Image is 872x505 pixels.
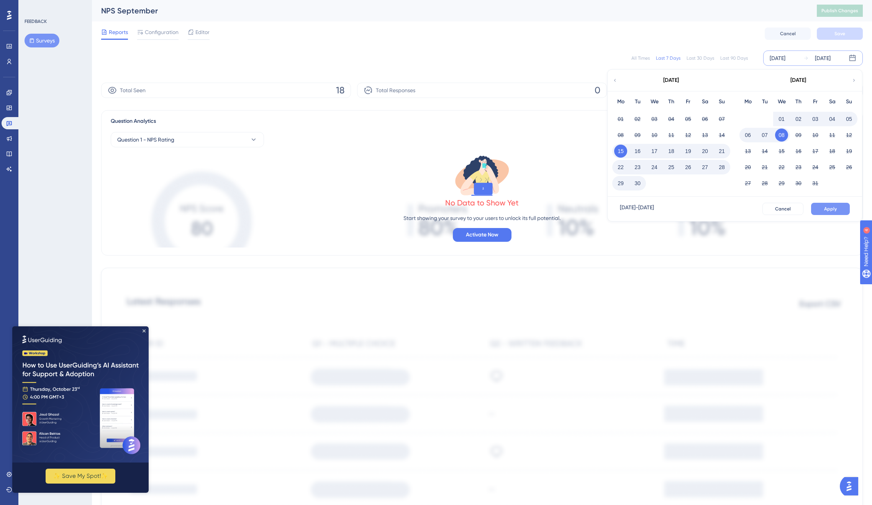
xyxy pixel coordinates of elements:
button: 01 [614,112,627,125]
button: 26 [842,161,856,174]
button: 11 [665,129,678,142]
button: 10 [809,129,822,142]
div: We [773,97,790,106]
button: 07 [715,112,728,125]
button: Apply [811,203,850,215]
button: 04 [826,112,839,125]
button: 22 [775,161,788,174]
div: Close Preview [130,3,133,6]
button: 24 [809,161,822,174]
button: 20 [741,161,754,174]
button: 12 [842,129,856,142]
span: 0 [595,84,600,96]
button: 17 [809,145,822,158]
div: Sa [824,97,841,106]
button: 16 [631,145,644,158]
button: ✨ Save My Spot!✨ [33,142,103,157]
button: 06 [698,112,711,125]
div: Th [790,97,807,106]
span: Total Seen [120,86,146,95]
p: Start showing your survey to your users to unlock its full potential. [403,213,561,223]
div: We [646,97,663,106]
button: 25 [826,161,839,174]
div: Tu [629,97,646,106]
div: Su [841,97,857,106]
div: Last 7 Days [656,55,680,61]
button: 28 [758,177,771,190]
button: 05 [842,112,856,125]
button: Activate Now [453,228,511,242]
button: 30 [631,177,644,190]
span: Publish Changes [821,8,858,14]
button: Cancel [765,28,811,40]
button: 29 [775,177,788,190]
div: Mo [739,97,756,106]
button: 27 [698,161,711,174]
span: Activate Now [466,230,498,239]
button: 07 [758,129,771,142]
div: Mo [612,97,629,106]
button: 28 [715,161,728,174]
button: Cancel [762,203,803,215]
button: 24 [648,161,661,174]
button: 27 [741,177,754,190]
div: NPS September [101,5,798,16]
span: Cancel [775,206,791,212]
span: Cancel [780,31,796,37]
button: 10 [648,129,661,142]
span: Question Analytics [111,117,156,126]
div: [DATE] [663,76,679,85]
button: 18 [826,145,839,158]
button: 30 [792,177,805,190]
button: Surveys [25,34,59,47]
button: 03 [809,112,822,125]
button: 16 [792,145,805,158]
button: 09 [792,129,805,142]
div: Fr [680,97,697,106]
div: FEEDBACK [25,18,47,24]
div: Sa [697,97,713,106]
div: [DATE] [815,54,831,63]
button: Publish Changes [817,5,863,17]
button: 23 [792,161,805,174]
button: 15 [775,145,788,158]
button: Question 1 - NPS Rating [111,132,264,147]
button: Save [817,28,863,40]
button: 13 [698,129,711,142]
button: 08 [775,129,788,142]
button: 09 [631,129,644,142]
button: 01 [775,112,788,125]
div: Last 90 Days [720,55,748,61]
button: 20 [698,145,711,158]
button: 02 [631,112,644,125]
div: [DATE] [770,54,785,63]
div: [DATE] [790,76,806,85]
button: 14 [758,145,771,158]
span: Apply [824,206,837,212]
div: Su [713,97,730,106]
button: 29 [614,177,627,190]
button: 05 [682,112,695,125]
button: 04 [665,112,678,125]
iframe: UserGuiding AI Assistant Launcher [840,475,863,498]
button: 06 [741,129,754,142]
button: 21 [758,161,771,174]
button: 26 [682,161,695,174]
button: 02 [792,112,805,125]
div: [DATE] - [DATE] [620,203,654,215]
button: 14 [715,129,728,142]
button: 18 [665,145,678,158]
div: 4 [53,4,56,10]
div: Fr [807,97,824,106]
button: 19 [842,145,856,158]
button: 12 [682,129,695,142]
button: 08 [614,129,627,142]
div: Tu [756,97,773,106]
button: 23 [631,161,644,174]
button: 15 [614,145,627,158]
span: Configuration [145,28,179,37]
button: 19 [682,145,695,158]
button: 31 [809,177,822,190]
span: Editor [195,28,210,37]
